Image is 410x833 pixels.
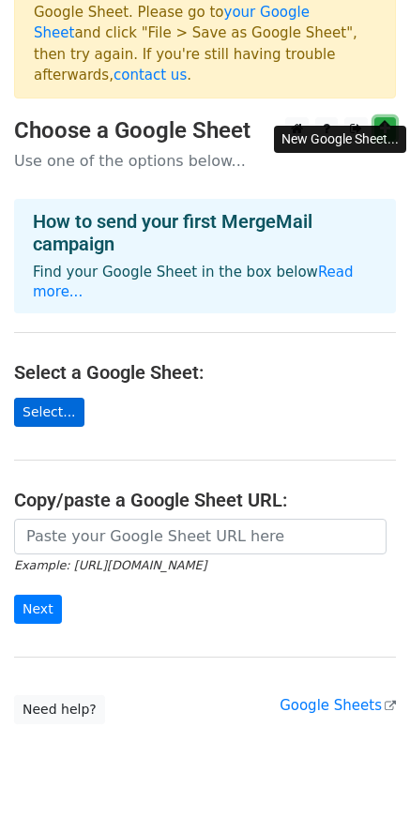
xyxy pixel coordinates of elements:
[316,743,410,833] iframe: Chat Widget
[14,398,84,427] a: Select...
[33,210,377,255] h4: How to send your first MergeMail campaign
[14,695,105,724] a: Need help?
[274,126,406,153] div: New Google Sheet...
[14,151,396,171] p: Use one of the options below...
[33,264,354,300] a: Read more...
[14,558,206,572] small: Example: [URL][DOMAIN_NAME]
[316,743,410,833] div: Widget de chat
[114,67,187,83] a: contact us
[14,595,62,624] input: Next
[14,489,396,511] h4: Copy/paste a Google Sheet URL:
[14,361,396,384] h4: Select a Google Sheet:
[33,263,377,302] p: Find your Google Sheet in the box below
[14,519,387,554] input: Paste your Google Sheet URL here
[14,117,396,144] h3: Choose a Google Sheet
[34,4,310,42] a: your Google Sheet
[280,697,396,714] a: Google Sheets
